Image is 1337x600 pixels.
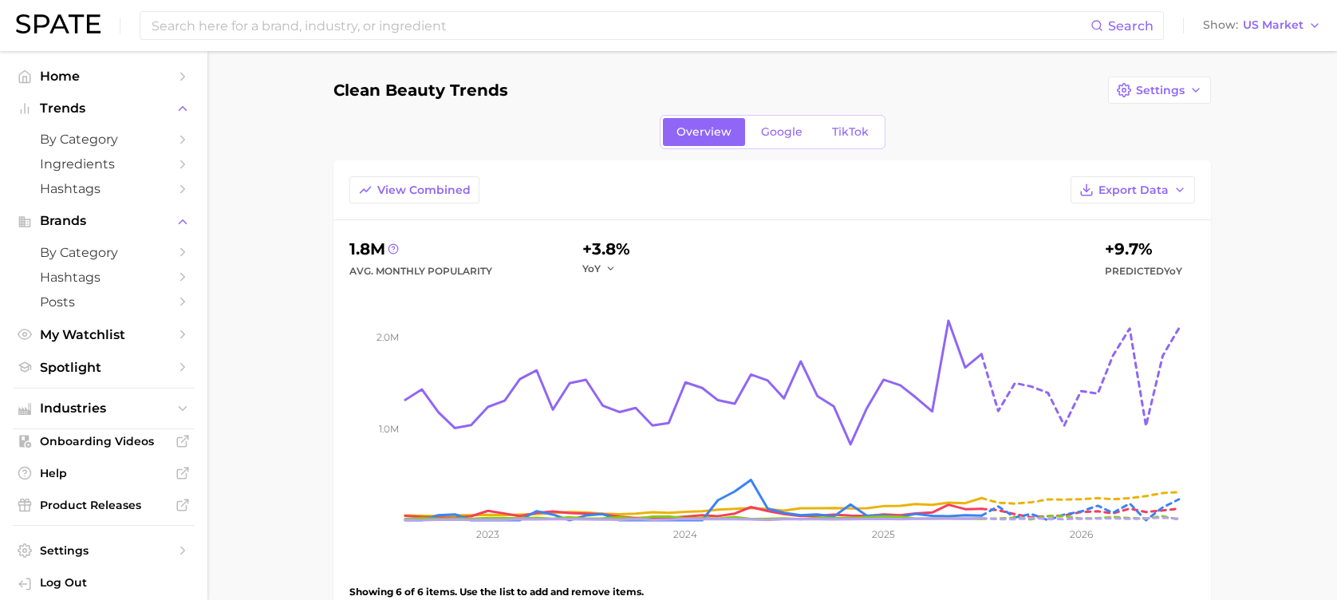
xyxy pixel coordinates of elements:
span: by Category [40,132,168,147]
button: Settings [1108,77,1211,104]
tspan: 2.0m [377,331,399,343]
span: Export Data [1098,184,1169,197]
a: Overview [663,118,745,146]
input: Search here for a brand, industry, or ingredient [150,12,1091,39]
tspan: 2026 [1070,528,1093,540]
a: Log out. Currently logged in with e-mail akashche@kenvue.com. [13,570,195,598]
button: Export Data [1071,176,1195,203]
span: Onboarding Videos [40,434,168,448]
a: Home [13,64,195,89]
a: Posts [13,290,195,314]
span: Search [1108,18,1154,34]
span: Overview [676,125,732,139]
span: Predicted [1105,262,1182,281]
span: Spotlight [40,360,168,375]
h1: clean beauty trends [333,81,508,99]
span: Hashtags [40,270,168,285]
div: +3.8% [582,236,630,262]
span: Hashtags [40,181,168,196]
span: Trends [40,101,168,116]
div: 1.8m [349,236,492,262]
span: Ingredients [40,156,168,172]
a: Spotlight [13,355,195,380]
a: Product Releases [13,493,195,517]
span: View Combined [377,184,471,197]
span: Settings [1136,84,1185,97]
span: Home [40,69,168,84]
a: by Category [13,127,195,152]
a: Onboarding Videos [13,429,195,453]
span: Posts [40,294,168,310]
div: Avg. Monthly Popularity [349,262,492,281]
a: Ingredients [13,152,195,176]
span: Brands [40,214,168,228]
a: My Watchlist [13,322,195,347]
span: Google [761,125,803,139]
tspan: 2024 [673,528,697,540]
span: YoY [582,262,601,275]
span: Settings [40,543,168,558]
span: My Watchlist [40,327,168,342]
a: Settings [13,539,195,562]
span: by Category [40,245,168,260]
button: Trends [13,97,195,120]
span: Product Releases [40,498,168,512]
button: Industries [13,397,195,420]
button: View Combined [349,176,479,203]
span: YoY [1164,265,1182,277]
div: +9.7% [1105,236,1182,262]
button: Brands [13,209,195,233]
span: Help [40,466,168,480]
a: Hashtags [13,265,195,290]
button: YoY [582,262,617,275]
span: TikTok [832,125,869,139]
span: Industries [40,401,168,416]
tspan: 2023 [476,528,499,540]
span: US Market [1243,21,1303,30]
span: Log Out [40,575,182,590]
img: SPATE [16,14,101,34]
a: Google [747,118,816,146]
tspan: 2025 [872,528,895,540]
a: Hashtags [13,176,195,201]
span: Show [1203,21,1238,30]
tspan: 1.0m [379,423,399,435]
a: TikTok [818,118,882,146]
button: ShowUS Market [1199,15,1325,36]
a: by Category [13,240,195,265]
a: Help [13,461,195,485]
